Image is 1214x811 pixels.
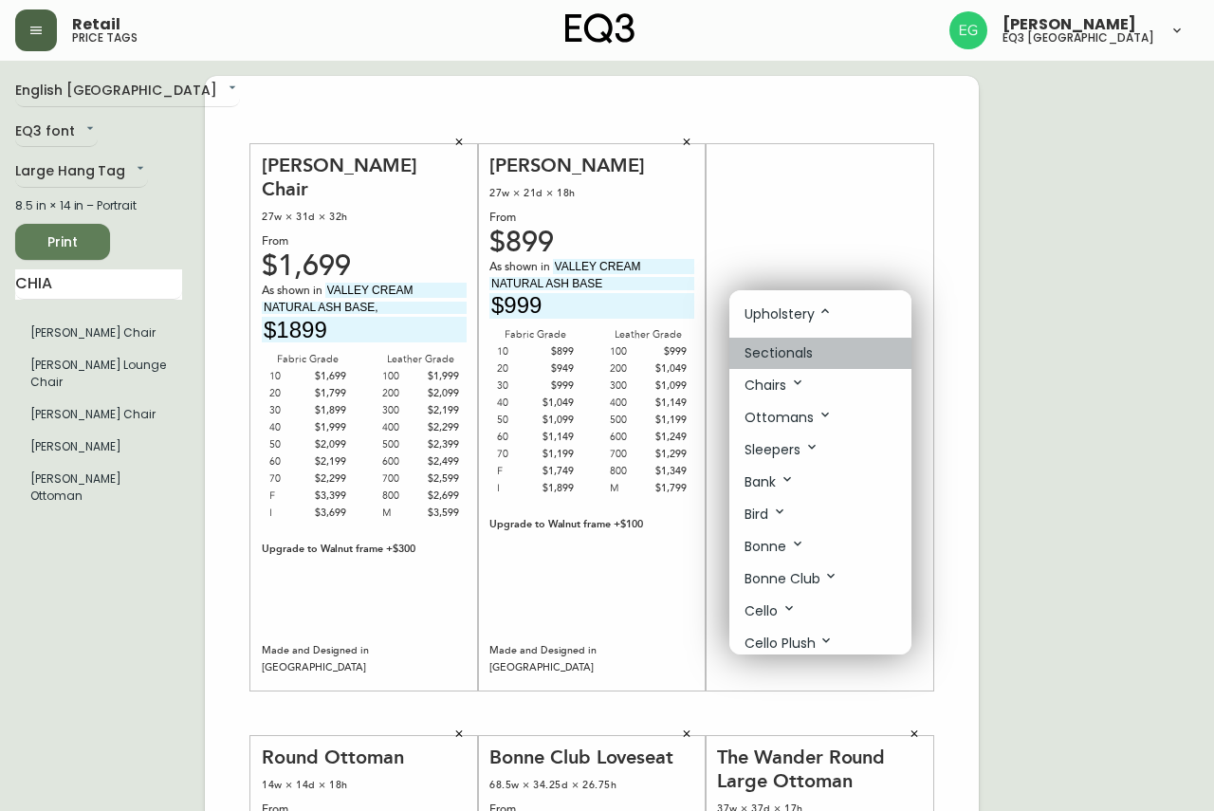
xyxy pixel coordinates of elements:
[745,375,805,396] p: Chairs
[745,407,833,428] p: Ottomans
[745,343,813,363] p: Sectionals
[745,536,805,557] p: Bonne
[57,78,262,126] div: [PERSON_NAME] Recliner
[745,504,787,525] p: Bird
[745,439,819,460] p: Sleepers
[745,633,834,654] p: Cello Plush
[745,471,795,492] p: Bank
[57,133,262,150] div: 29.75w × 35.75d × 37h
[745,568,838,589] p: Bonne Club
[745,304,833,324] p: Upholstery
[745,600,797,621] p: Cello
